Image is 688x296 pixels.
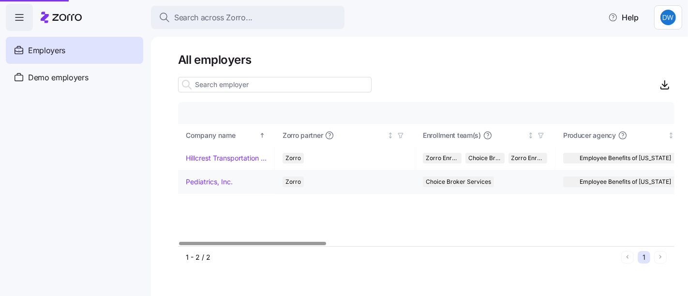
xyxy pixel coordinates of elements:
[563,131,616,140] span: Producer agency
[186,177,233,187] a: Pediatrics, Inc.
[660,10,676,25] img: 98a13abb9ba783d59ae60caae7bb4787
[186,252,617,262] div: 1 - 2 / 2
[468,153,501,163] span: Choice Broker Services
[28,44,65,57] span: Employers
[426,177,491,187] span: Choice Broker Services
[580,153,671,163] span: Employee Benefits of [US_STATE]
[178,52,674,67] h1: All employers
[511,153,544,163] span: Zorro Enrollment Experts
[600,8,646,27] button: Help
[6,37,143,64] a: Employers
[580,177,671,187] span: Employee Benefits of [US_STATE]
[259,132,266,139] div: Sorted ascending
[423,131,481,140] span: Enrollment team(s)
[415,124,555,147] th: Enrollment team(s)Not sorted
[668,132,674,139] div: Not sorted
[275,124,415,147] th: Zorro partnerNot sorted
[283,131,323,140] span: Zorro partner
[527,132,534,139] div: Not sorted
[387,132,394,139] div: Not sorted
[621,251,634,264] button: Previous page
[426,153,459,163] span: Zorro Enrollment Team
[638,251,650,264] button: 1
[178,124,275,147] th: Company nameSorted ascending
[28,72,89,84] span: Demo employers
[151,6,344,29] button: Search across Zorro...
[178,77,372,92] input: Search employer
[186,153,267,163] a: Hillcrest Transportation Inc.
[285,177,301,187] span: Zorro
[654,251,667,264] button: Next page
[285,153,301,163] span: Zorro
[186,130,257,141] div: Company name
[6,64,143,91] a: Demo employers
[174,12,253,24] span: Search across Zorro...
[608,12,639,23] span: Help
